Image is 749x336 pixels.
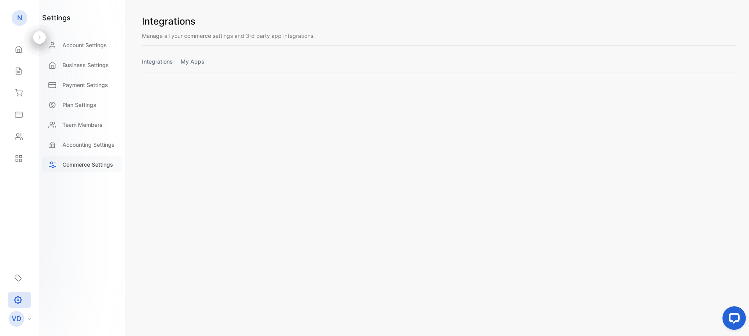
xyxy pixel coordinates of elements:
a: Account Settings [42,37,122,53]
p: Manage all your commerce settings and 3rd party app integrations. [142,32,737,40]
h1: Integrations [142,14,737,28]
p: Account Settings [62,41,107,49]
a: Team Members [42,117,122,133]
h1: settings [42,12,71,23]
a: integrations [142,57,173,73]
p: Accounting Settings [62,140,115,149]
p: Payment Settings [62,81,108,89]
a: Business Settings [42,57,122,73]
a: my apps [181,57,204,73]
p: VD [12,314,21,324]
p: N [17,13,22,23]
a: Plan Settings [42,97,122,113]
a: Payment Settings [42,77,122,93]
a: Commerce Settings [42,156,122,172]
a: Accounting Settings [42,137,122,153]
iframe: LiveChat chat widget [716,303,749,336]
p: Plan Settings [62,101,96,109]
p: Team Members [62,121,103,129]
p: Commerce Settings [62,160,113,169]
p: Business Settings [62,61,109,69]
